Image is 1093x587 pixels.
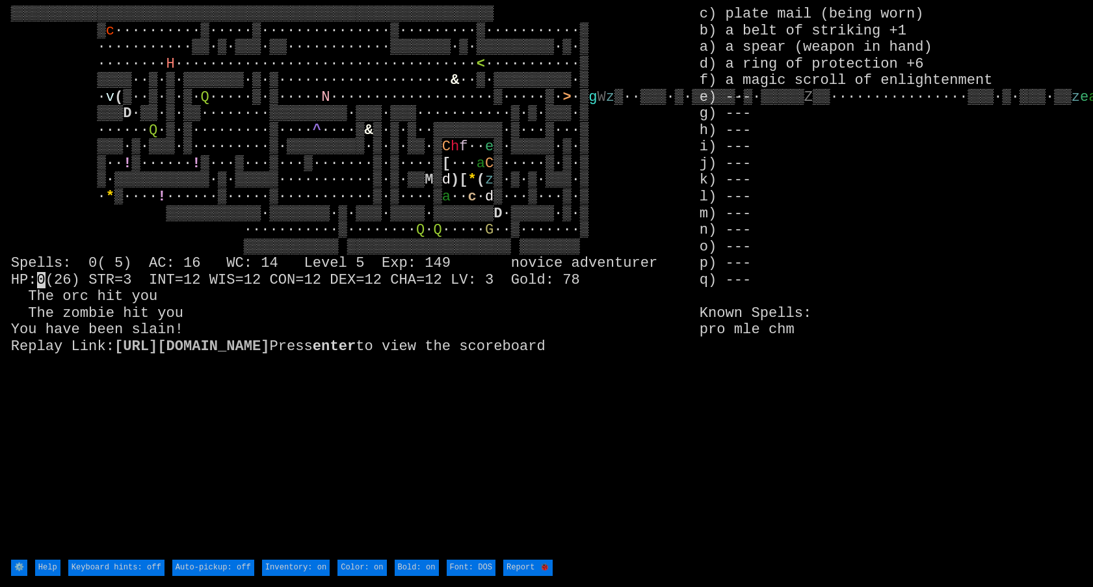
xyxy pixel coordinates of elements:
font: ! [157,189,166,205]
mark: 0 [37,272,46,288]
input: Bold: on [395,560,439,577]
input: Report 🐞 [503,560,553,577]
input: Font: DOS [447,560,495,577]
font: ^ [313,122,321,139]
font: G [485,222,494,238]
font: Q [201,89,209,105]
font: g [588,89,597,105]
input: Inventory: on [262,560,330,577]
font: ( [477,172,485,188]
font: < [477,56,485,72]
a: [URL][DOMAIN_NAME] [114,338,270,355]
font: a [442,189,451,205]
font: e [485,139,494,155]
b: enter [313,338,356,355]
input: Color: on [337,560,386,577]
font: & [451,72,459,89]
font: d [442,172,451,188]
font: ( [114,89,123,105]
font: Q [433,222,441,238]
font: h [451,139,459,155]
font: e [1080,89,1088,105]
font: H [166,56,174,72]
font: Q [149,122,157,139]
input: ⚙️ [11,560,27,577]
font: f [459,139,467,155]
font: v [106,89,114,105]
font: [ [459,172,467,188]
stats: c) plate mail (being worn) b) a belt of striking +1 a) a spear (weapon in hand) d) a ring of prot... [700,6,1082,558]
font: ! [123,156,131,172]
font: C [485,156,494,172]
font: z [485,172,494,188]
font: N [321,89,330,105]
input: Keyboard hints: off [68,560,165,577]
input: Help [35,560,60,577]
font: c [468,189,477,205]
font: D [123,105,131,122]
font: z [606,89,614,105]
font: a [477,156,485,172]
font: M [425,172,433,188]
input: Auto-pickup: off [172,560,254,577]
font: C [442,139,451,155]
font: & [364,122,373,139]
font: ) [451,172,459,188]
larn: ▒▒▒▒▒▒▒▒▒▒▒▒▒▒▒▒▒▒▒▒▒▒▒▒▒▒▒▒▒▒▒▒▒▒▒▒▒▒▒▒▒▒▒▒▒▒▒▒▒▒▒▒▒▒▒▒ ▒ ··········▒·····▒···············▒·····... [11,6,700,558]
font: [ [442,156,451,172]
font: d [485,189,494,205]
font: D [494,206,502,222]
font: > [562,89,571,105]
font: c [106,23,114,39]
font: W [597,89,605,105]
font: ! [192,156,200,172]
font: Q [416,222,425,238]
